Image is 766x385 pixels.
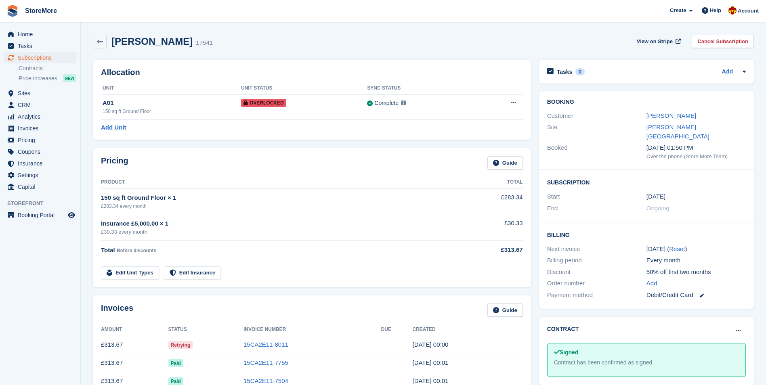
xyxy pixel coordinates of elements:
[117,248,156,253] span: Before discounts
[101,68,523,77] h2: Allocation
[18,111,66,122] span: Analytics
[547,111,646,121] div: Customer
[111,36,193,47] h2: [PERSON_NAME]
[412,359,448,366] time: 2025-08-11 23:01:02 UTC
[458,188,523,214] td: £283.34
[728,6,737,15] img: Store More Team
[101,266,159,280] a: Edit Unit Types
[557,68,573,75] h2: Tasks
[67,210,76,220] a: Preview store
[63,74,76,82] div: NEW
[4,158,76,169] a: menu
[646,192,665,201] time: 2023-05-11 23:00:00 UTC
[18,169,66,181] span: Settings
[487,303,523,317] a: Guide
[646,205,669,211] span: Ongoing
[243,341,288,348] a: 15CA2E11-8011
[18,209,66,221] span: Booking Portal
[547,256,646,265] div: Billing period
[18,134,66,146] span: Pricing
[101,156,128,169] h2: Pricing
[101,193,458,203] div: 150 sq ft Ground Floor × 1
[547,245,646,254] div: Next invoice
[4,111,76,122] a: menu
[458,214,523,241] td: £30.33
[646,123,709,140] a: [PERSON_NAME][GEOGRAPHIC_DATA]
[4,209,76,221] a: menu
[458,245,523,255] div: £313.67
[646,143,746,153] div: [DATE] 01:50 PM
[101,176,458,189] th: Product
[196,38,213,48] div: 17541
[575,68,585,75] div: 0
[4,123,76,134] a: menu
[554,348,739,357] div: Signed
[168,341,193,349] span: Retrying
[7,199,80,207] span: Storefront
[738,7,759,15] span: Account
[101,336,168,354] td: £313.67
[646,291,746,300] div: Debit/Credit Card
[547,230,746,239] h2: Billing
[243,359,288,366] a: 15CA2E11-7755
[168,359,183,367] span: Paid
[19,75,57,82] span: Price increases
[710,6,721,15] span: Help
[547,204,646,213] div: End
[6,5,19,17] img: stora-icon-8386f47178a22dfd0bd8f6a31ec36ba5ce8667c1dd55bd0f319d3a0aa187defe.svg
[367,82,475,95] th: Sync Status
[547,279,646,288] div: Order number
[101,303,133,317] h2: Invoices
[374,99,399,107] div: Complete
[22,4,60,17] a: StoreMore
[101,323,168,336] th: Amount
[646,153,746,161] div: Over the phone (Store More Team)
[646,112,696,119] a: [PERSON_NAME]
[4,99,76,111] a: menu
[722,67,733,77] a: Add
[19,74,76,83] a: Price increases NEW
[4,40,76,52] a: menu
[554,358,739,367] div: Contract has been confirmed as signed.
[547,291,646,300] div: Payment method
[4,146,76,157] a: menu
[4,52,76,63] a: menu
[547,325,579,333] h2: Contract
[669,245,685,252] a: Reset
[458,176,523,189] th: Total
[692,35,754,48] a: Cancel Subscription
[637,38,673,46] span: View on Stripe
[412,323,523,336] th: Created
[4,134,76,146] a: menu
[18,40,66,52] span: Tasks
[646,245,746,254] div: [DATE] ( )
[547,192,646,201] div: Start
[381,323,413,336] th: Due
[487,156,523,169] a: Guide
[646,268,746,277] div: 50% off first two months
[101,354,168,372] td: £313.67
[4,29,76,40] a: menu
[547,268,646,277] div: Discount
[412,341,448,348] time: 2025-09-11 23:00:53 UTC
[103,108,241,115] div: 150 sq ft Ground Floor
[670,6,686,15] span: Create
[18,158,66,169] span: Insurance
[164,266,221,280] a: Edit Insurance
[19,65,76,72] a: Contracts
[101,203,458,210] div: £283.34 every month
[646,279,657,288] a: Add
[241,99,286,107] span: Overlocked
[18,52,66,63] span: Subscriptions
[101,247,115,253] span: Total
[646,256,746,265] div: Every month
[547,178,746,186] h2: Subscription
[243,377,288,384] a: 15CA2E11-7504
[18,146,66,157] span: Coupons
[547,123,646,141] div: Site
[101,228,458,236] div: £30.33 every month
[18,123,66,134] span: Invoices
[547,99,746,105] h2: Booking
[103,98,241,108] div: A01
[401,100,406,105] img: icon-info-grey-7440780725fd019a000dd9b08b2336e03edf1995a4989e88bcd33f0948082b44.svg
